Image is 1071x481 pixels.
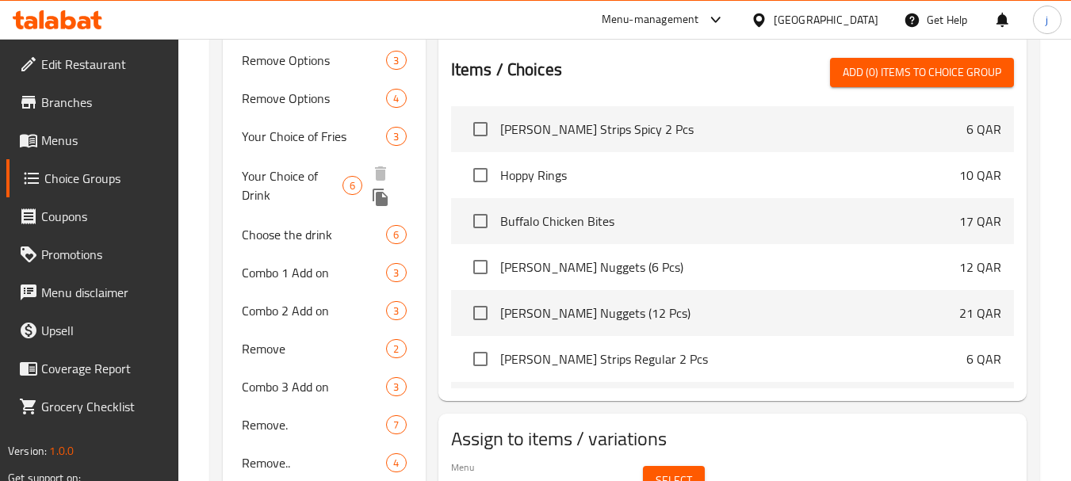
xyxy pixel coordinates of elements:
span: Combo 2 Add on [242,301,386,320]
span: 3 [387,129,405,144]
span: Buffalo Chicken Bites [500,212,959,231]
div: Combo 3 Add on3 [223,368,425,406]
button: duplicate [369,185,392,209]
p: 10 QAR [959,166,1001,185]
p: 21 QAR [959,303,1001,323]
span: 3 [387,303,405,319]
span: Menu disclaimer [41,283,166,302]
div: Choices [386,89,406,108]
span: Select choice [464,158,497,192]
div: Remove.7 [223,406,425,444]
span: 6 [343,178,361,193]
div: [GEOGRAPHIC_DATA] [774,11,878,29]
span: Remove. [242,415,386,434]
div: Combo 2 Add on3 [223,292,425,330]
span: Select choice [464,296,497,330]
div: Choose the drink6 [223,216,425,254]
div: Your Choice of Drink6deleteduplicate [223,155,425,216]
a: Promotions [6,235,179,273]
span: Select choice [464,342,497,376]
div: Choices [386,301,406,320]
span: Choose the drink [242,225,386,244]
span: Combo 1 Add on [242,263,386,282]
span: Add (0) items to choice group [843,63,1001,82]
span: Upsell [41,321,166,340]
div: Choices [386,339,406,358]
div: Menu-management [602,10,699,29]
div: Choices [386,453,406,472]
div: Remove Options4 [223,79,425,117]
p: 12 QAR [959,258,1001,277]
a: Grocery Checklist [6,387,179,426]
span: 3 [387,380,405,395]
span: Select choice [464,388,497,422]
div: Your Choice of Fries3 [223,117,425,155]
div: Choices [386,415,406,434]
div: Choices [386,225,406,244]
p: 6 QAR [966,349,1001,368]
a: Edit Restaurant [6,45,179,83]
span: Combo 3 Add on [242,377,386,396]
span: 2 [387,342,405,357]
a: Choice Groups [6,159,179,197]
span: [PERSON_NAME] Nuggets (12 Pcs) [500,303,959,323]
span: Version: [8,441,47,461]
p: 17 QAR [959,212,1001,231]
button: Add (0) items to choice group [830,58,1014,87]
span: [PERSON_NAME] Nuggets (6 Pcs) [500,258,959,277]
div: Remove2 [223,330,425,368]
div: Choices [386,263,406,282]
a: Coupons [6,197,179,235]
span: Coverage Report [41,359,166,378]
span: 3 [387,53,405,68]
div: Choices [386,127,406,146]
span: Coupons [41,207,166,226]
div: Choices [386,51,406,70]
h2: Assign to items / variations [451,426,1014,452]
span: Remove Options [242,51,386,70]
div: Choices [386,377,406,396]
span: [PERSON_NAME] Strips Regular 2 Pcs [500,349,966,368]
div: Combo 1 Add on3 [223,254,425,292]
a: Menu disclaimer [6,273,179,311]
a: Coverage Report [6,349,179,387]
span: 3 [387,265,405,281]
span: Choice Groups [44,169,166,188]
span: Select choice [464,250,497,284]
button: delete [369,162,392,185]
span: Menus [41,131,166,150]
a: Branches [6,83,179,121]
span: j [1046,11,1048,29]
a: Menus [6,121,179,159]
a: Upsell [6,311,179,349]
span: 1.0.0 [49,441,74,461]
div: Remove Options3 [223,41,425,79]
span: Remove.. [242,453,386,472]
span: 6 [387,227,405,242]
span: Select choice [464,113,497,146]
span: Hoppy Rings [500,166,959,185]
span: 7 [387,418,405,433]
span: Your Choice of Drink [242,166,342,204]
label: Menu [451,463,474,472]
span: Remove [242,339,386,358]
span: Select choice [464,204,497,238]
span: Remove Options [242,89,386,108]
span: Branches [41,93,166,112]
span: 4 [387,91,405,106]
span: 4 [387,456,405,471]
span: Your Choice of Fries [242,127,386,146]
p: 6 QAR [966,120,1001,139]
span: Grocery Checklist [41,397,166,416]
div: Choices [342,176,362,195]
span: Edit Restaurant [41,55,166,74]
span: Promotions [41,245,166,264]
span: [PERSON_NAME] Strips Spicy 2 Pcs [500,120,966,139]
h2: Items / Choices [451,58,562,82]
